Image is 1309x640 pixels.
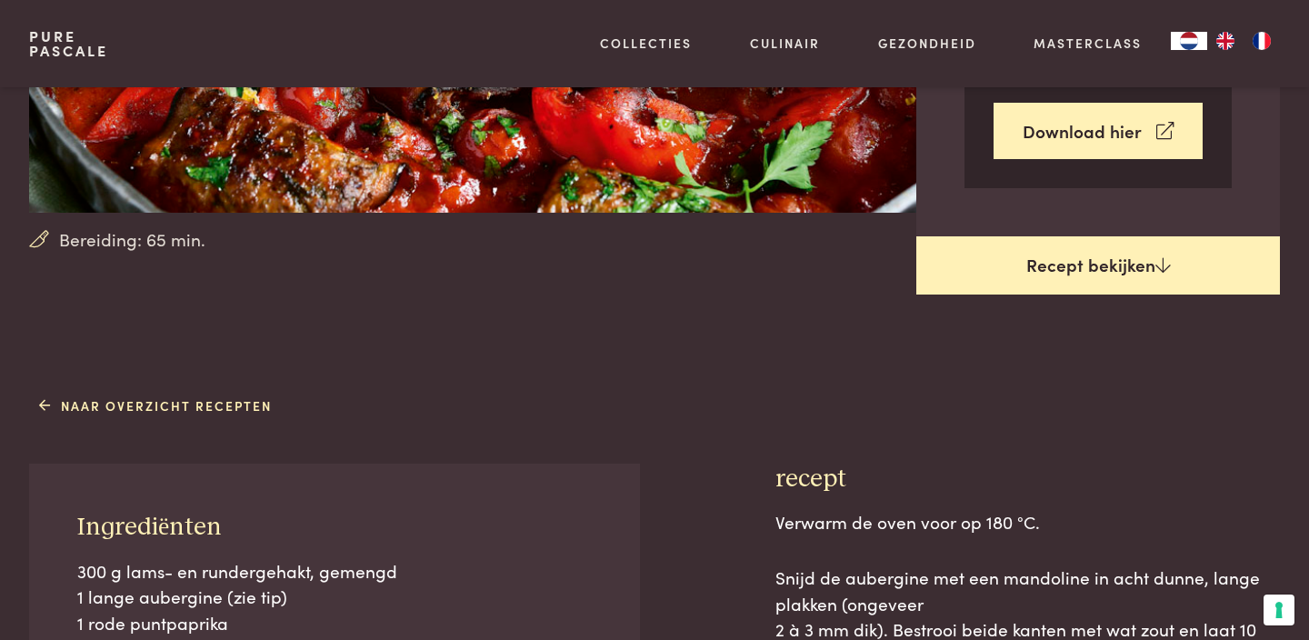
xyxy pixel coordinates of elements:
a: Collecties [600,34,692,53]
ul: Language list [1207,32,1280,50]
span: Bereiding: 65 min. [59,226,205,253]
span: Ingrediënten [77,515,222,540]
a: Masterclass [1034,34,1142,53]
aside: Language selected: Nederlands [1171,32,1280,50]
span: 300 g lams- en rundergehakt, gemengd [77,558,397,583]
span: 1 lange aubergine (zie tip) [77,584,287,608]
a: EN [1207,32,1244,50]
span: 1 rode puntpaprika [77,610,228,635]
a: NL [1171,32,1207,50]
a: Gezondheid [878,34,976,53]
span: Verwarm de oven voor op 180 °C. [775,509,1040,534]
h3: recept [775,464,1280,495]
a: Naar overzicht recepten [39,396,273,415]
div: Language [1171,32,1207,50]
a: Download hier [994,103,1203,160]
a: PurePascale [29,29,108,58]
a: FR [1244,32,1280,50]
a: Culinair [750,34,820,53]
a: Recept bekijken [916,236,1280,295]
span: Snijd de aubergine met een mandoline in acht dunne, lange plakken (ongeveer [775,565,1260,615]
button: Uw voorkeuren voor toestemming voor trackingtechnologieën [1264,595,1294,625]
